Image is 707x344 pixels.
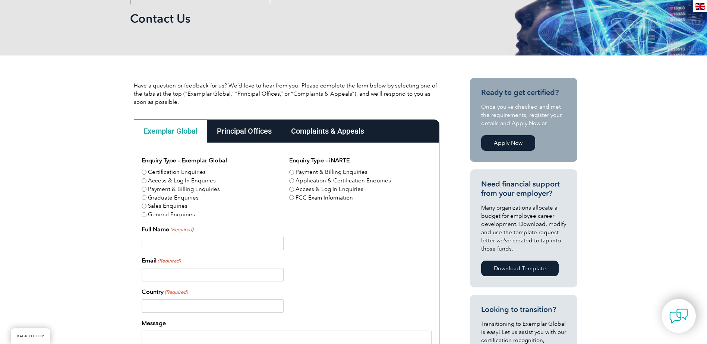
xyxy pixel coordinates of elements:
label: General Enquiries [148,210,195,219]
legend: Enquiry Type – iNARTE [289,156,350,165]
label: Message [142,319,166,328]
label: Sales Enquiries [148,202,187,210]
div: Complaints & Appeals [281,120,374,143]
h3: Looking to transition? [481,305,566,314]
div: Principal Offices [207,120,281,143]
label: Certification Enquiries [148,168,206,176]
h3: Need financial support from your employer? [481,179,566,198]
a: BACK TO TOP [11,328,50,344]
legend: Enquiry Type – Exemplar Global [142,156,227,165]
span: (Required) [157,257,181,265]
p: Have a question or feedback for us? We’d love to hear from you! Please complete the form below by... [134,82,439,106]
label: Access & Log In Enquiries [296,185,363,194]
p: Many organizations allocate a budget for employee career development. Download, modify and use th... [481,204,566,253]
label: Application & Certification Enquiries [296,176,391,185]
img: en [695,3,705,10]
label: Country [142,287,188,296]
img: contact-chat.png [669,307,688,325]
label: Access & Log In Enquiries [148,176,216,185]
a: Apply Now [481,135,535,151]
p: Once you’ve checked and met the requirements, register your details and Apply Now at [481,103,566,127]
label: Email [142,256,181,265]
label: FCC Exam Information [296,194,353,202]
div: Exemplar Global [134,120,207,143]
label: Payment & Billing Enquiries [148,185,220,194]
label: Graduate Enquiries [148,194,199,202]
span: (Required) [170,226,193,233]
a: Download Template [481,261,559,276]
label: Payment & Billing Enquiries [296,168,367,176]
h1: Contact Us [130,11,416,26]
span: (Required) [164,289,188,296]
label: Full Name [142,225,193,234]
h3: Ready to get certified? [481,88,566,97]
